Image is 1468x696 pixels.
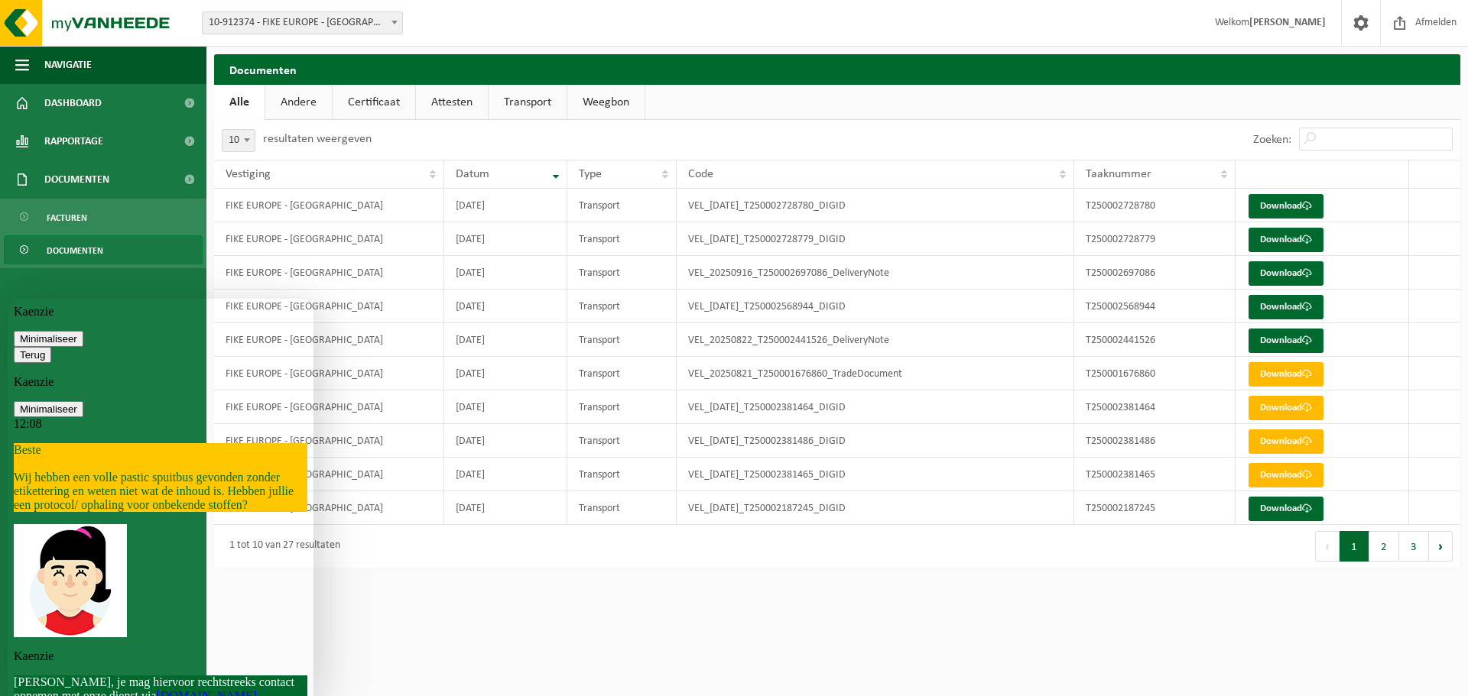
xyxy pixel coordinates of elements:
[677,390,1075,424] td: VEL_[DATE]_T250002381464_DIGID
[1074,222,1235,256] td: T250002728779
[1249,396,1323,420] a: Download
[203,12,402,34] span: 10-912374 - FIKE EUROPE - HERENTALS
[214,323,444,357] td: FIKE EUROPE - [GEOGRAPHIC_DATA]
[214,390,444,424] td: FIKE EUROPE - [GEOGRAPHIC_DATA]
[1249,228,1323,252] a: Download
[1074,458,1235,491] td: T250002381465
[444,491,567,525] td: [DATE]
[214,54,1460,84] h2: Documenten
[1074,390,1235,424] td: T250002381464
[567,491,676,525] td: Transport
[4,235,203,264] a: Documenten
[444,290,567,323] td: [DATE]
[44,46,92,84] span: Navigatie
[567,189,676,222] td: Transport
[1369,531,1399,562] button: 2
[1074,491,1235,525] td: T250002187245
[444,222,567,256] td: [DATE]
[214,85,265,120] a: Alle
[1249,261,1323,286] a: Download
[444,189,567,222] td: [DATE]
[567,323,676,357] td: Transport
[8,299,313,696] iframe: chat widget
[222,129,255,152] span: 10
[44,122,103,160] span: Rapportage
[1074,323,1235,357] td: T250002441526
[567,85,645,120] a: Weegbon
[214,189,444,222] td: FIKE EUROPE - [GEOGRAPHIC_DATA]
[265,85,332,120] a: Andere
[444,357,567,390] td: [DATE]
[677,290,1075,323] td: VEL_[DATE]_T250002568944_DIGID
[47,203,87,232] span: Facturen
[567,222,676,256] td: Transport
[214,290,444,323] td: FIKE EUROPE - [GEOGRAPHIC_DATA]
[677,357,1075,390] td: VEL_20250821_T250001676860_TradeDocument
[444,390,567,424] td: [DATE]
[579,168,602,180] span: Type
[4,202,203,231] a: Facturen
[1086,168,1151,180] span: Taaknummer
[1429,531,1453,562] button: Next
[677,189,1075,222] td: VEL_[DATE]_T250002728780_DIGID
[1074,357,1235,390] td: T250001676860
[688,168,713,180] span: Code
[1249,329,1323,353] a: Download
[444,256,567,290] td: [DATE]
[1340,531,1369,562] button: 1
[214,458,444,491] td: FIKE EUROPE - [GEOGRAPHIC_DATA]
[1074,189,1235,222] td: T250002728780
[202,11,403,34] span: 10-912374 - FIKE EUROPE - HERENTALS
[222,130,255,151] span: 10
[567,290,676,323] td: Transport
[214,357,444,390] td: FIKE EUROPE - [GEOGRAPHIC_DATA]
[567,458,676,491] td: Transport
[214,222,444,256] td: FIKE EUROPE - [GEOGRAPHIC_DATA]
[677,323,1075,357] td: VEL_20250822_T250002441526_DeliveryNote
[677,491,1075,525] td: VEL_[DATE]_T250002187245_DIGID
[1249,429,1323,454] a: Download
[1074,424,1235,458] td: T250002381486
[214,256,444,290] td: FIKE EUROPE - [GEOGRAPHIC_DATA]
[444,424,567,458] td: [DATE]
[677,256,1075,290] td: VEL_20250916_T250002697086_DeliveryNote
[1074,256,1235,290] td: T250002697086
[44,84,102,122] span: Dashboard
[6,377,292,458] span: [PERSON_NAME], je mag hiervoor rechtstreeks contact opnemen met onze dienst via Zij kunnen u hier...
[489,85,567,120] a: Transport
[214,424,444,458] td: FIKE EUROPE - [GEOGRAPHIC_DATA]
[214,491,444,525] td: FIKE EUROPE - [GEOGRAPHIC_DATA]
[1249,463,1323,487] a: Download
[263,133,372,145] label: resultaten weergeven
[677,222,1075,256] td: VEL_[DATE]_T250002728779_DIGID
[44,160,109,199] span: Documenten
[456,168,489,180] span: Datum
[1249,194,1323,219] a: Download
[1249,295,1323,319] a: Download
[444,323,567,357] td: [DATE]
[1074,290,1235,323] td: T250002568944
[677,458,1075,491] td: VEL_[DATE]_T250002381465_DIGID
[567,424,676,458] td: Transport
[333,85,415,120] a: Certificaat
[1249,497,1323,521] a: Download
[567,256,676,290] td: Transport
[1315,531,1340,562] button: Previous
[677,424,1075,458] td: VEL_[DATE]_T250002381486_DIGID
